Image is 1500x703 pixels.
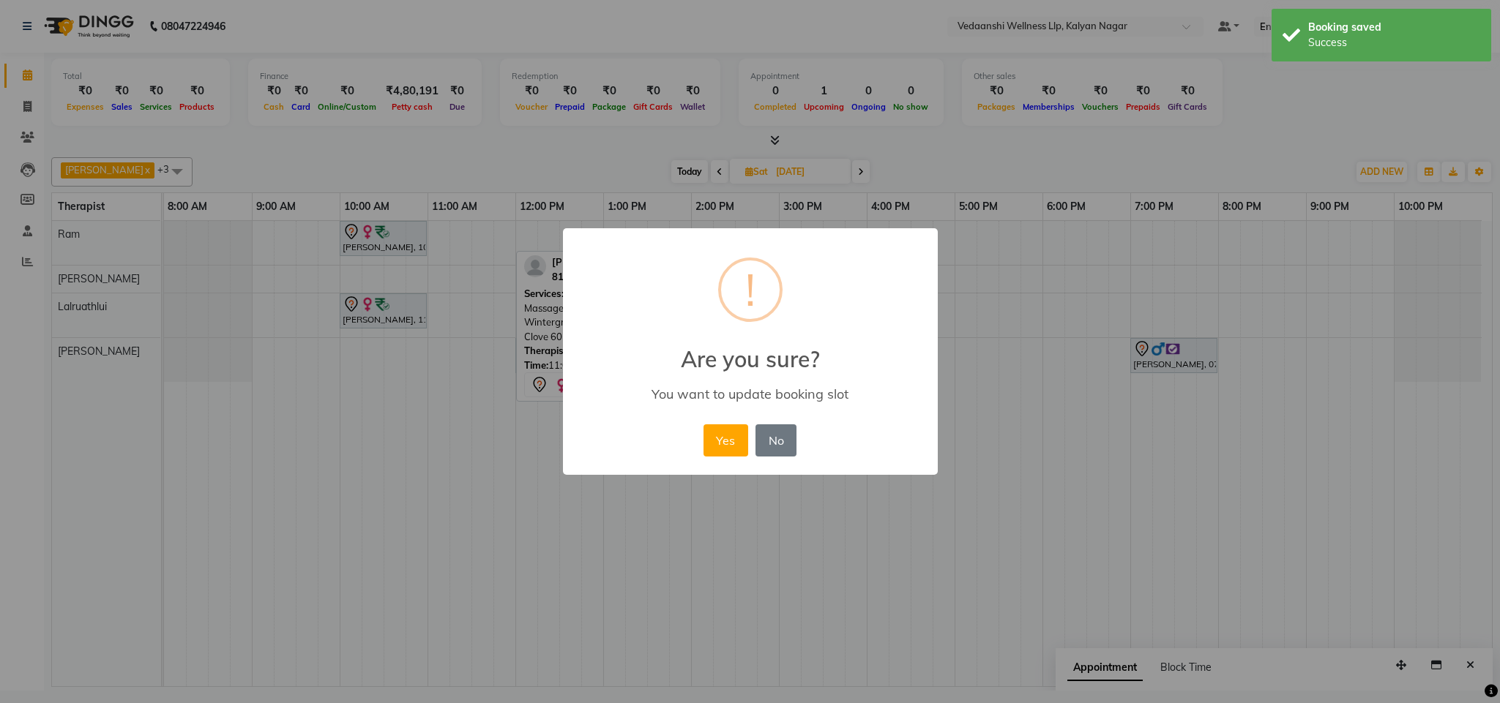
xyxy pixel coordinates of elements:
div: You want to update booking slot [583,386,916,402]
h2: Are you sure? [563,328,938,372]
div: ! [745,260,755,319]
button: No [755,424,796,456]
div: Booking saved [1308,20,1480,35]
button: Yes [704,424,748,456]
div: Success [1308,35,1480,50]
